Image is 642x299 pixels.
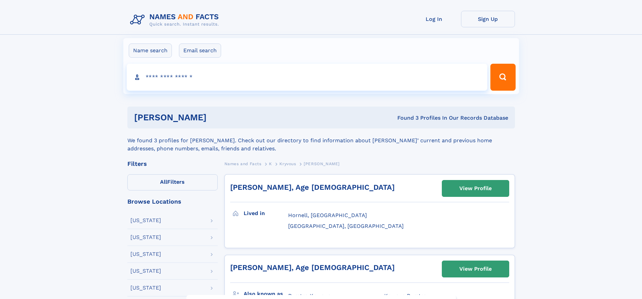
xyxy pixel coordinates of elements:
span: [PERSON_NAME] [304,161,340,166]
img: Logo Names and Facts [127,11,224,29]
div: Browse Locations [127,199,218,205]
h3: Lived in [244,208,288,219]
div: [US_STATE] [130,268,161,274]
div: View Profile [459,181,492,196]
span: Kryvous [279,161,296,166]
div: Filters [127,161,218,167]
div: View Profile [459,261,492,277]
button: Search Button [490,64,515,91]
input: search input [127,64,488,91]
span: Hornell, [GEOGRAPHIC_DATA] [288,212,367,218]
a: [PERSON_NAME], Age [DEMOGRAPHIC_DATA] [230,263,395,272]
span: [GEOGRAPHIC_DATA], [GEOGRAPHIC_DATA] [288,223,404,229]
div: [US_STATE] [130,235,161,240]
span: Kryvous Dymtro [384,293,427,299]
div: [US_STATE] [130,251,161,257]
a: View Profile [442,180,509,197]
span: All [160,179,167,185]
a: K [269,159,272,168]
h1: [PERSON_NAME] [134,113,302,122]
span: K [269,161,272,166]
span: Dymtro Kryvous [288,293,331,299]
a: Sign Up [461,11,515,27]
div: [US_STATE] [130,285,161,291]
a: Names and Facts [224,159,262,168]
a: [PERSON_NAME], Age [DEMOGRAPHIC_DATA] [230,183,395,191]
div: [US_STATE] [130,218,161,223]
a: Kryvous [279,159,296,168]
label: Filters [127,174,218,190]
label: Email search [179,43,221,58]
a: View Profile [442,261,509,277]
div: Found 3 Profiles In Our Records Database [302,114,508,122]
a: Log In [407,11,461,27]
label: Name search [129,43,172,58]
div: We found 3 profiles for [PERSON_NAME]. Check out our directory to find information about [PERSON_... [127,128,515,153]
